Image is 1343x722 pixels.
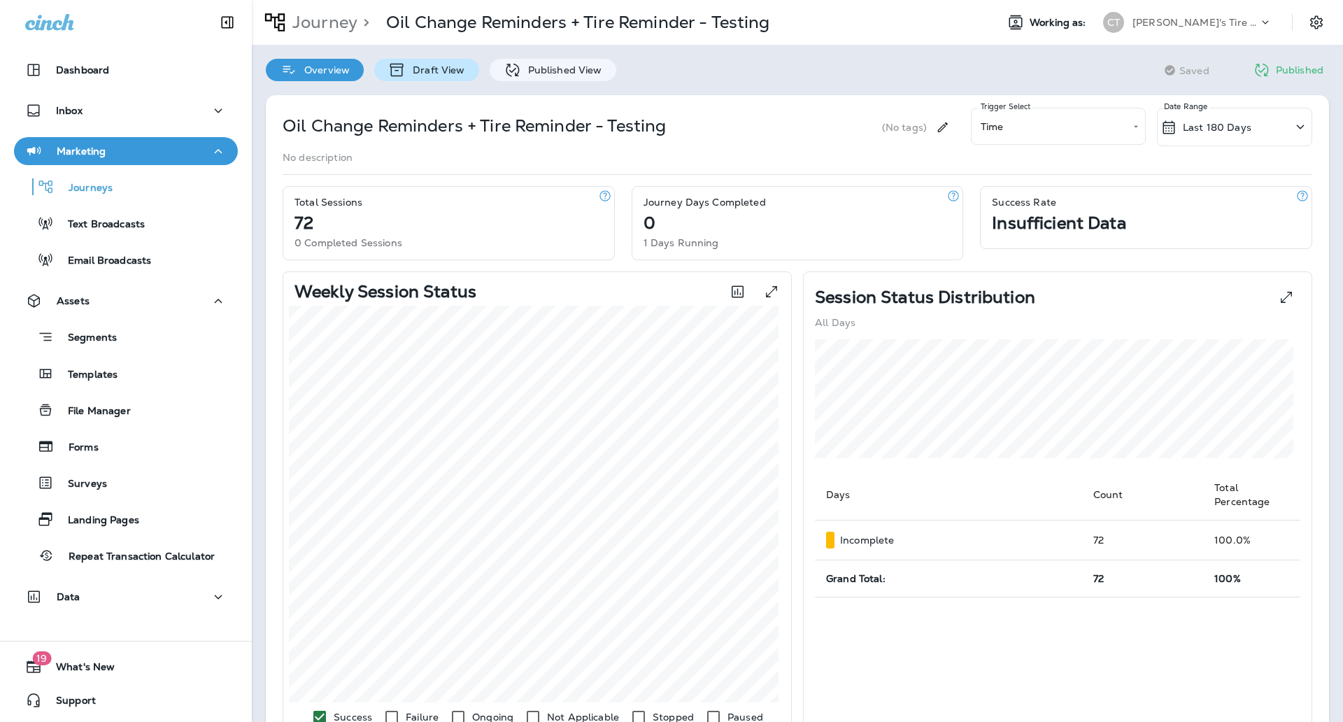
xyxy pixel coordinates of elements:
p: Marketing [57,146,106,157]
p: > [357,12,369,33]
span: Working as: [1030,17,1089,29]
button: Forms [14,432,238,461]
button: Text Broadcasts [14,208,238,238]
p: 0 [644,218,655,229]
p: Oil Change Reminders + Tire Reminder - Testing [386,12,769,33]
p: Insufficient Data [992,218,1125,229]
th: Total Percentage [1203,469,1300,521]
p: Forms [55,441,99,455]
p: Surveys [54,478,107,491]
th: Days [815,469,1082,521]
button: Assets [14,287,238,315]
button: 19What's New [14,653,238,681]
span: 100% [1214,572,1241,585]
p: Overview [297,64,350,76]
p: Success Rate [992,197,1056,208]
div: Time [971,108,1146,145]
p: Date Range [1164,101,1209,112]
p: Session Status Distribution [815,292,1035,303]
p: File Manager [54,405,131,418]
button: Surveys [14,468,238,497]
button: Toggle between session count and session percentage [723,278,752,306]
label: Trigger Select [981,101,1031,112]
p: Published View [521,64,602,76]
span: Saved [1179,65,1209,76]
p: No description [283,152,353,163]
p: Total Sessions [294,197,362,208]
p: Journeys [55,182,113,195]
p: Segments [54,332,117,346]
button: View graph expanded to full screen [758,278,786,306]
button: Segments [14,322,238,352]
p: 0 Completed Sessions [294,237,402,248]
p: Weekly Session Status [294,286,476,297]
p: Last 180 Days [1183,122,1251,133]
p: Journey [287,12,357,33]
p: 72 [294,218,313,229]
button: Landing Pages [14,504,238,534]
button: Support [14,686,238,714]
button: Settings [1304,10,1329,35]
p: All Days [815,317,855,328]
button: Journeys [14,172,238,201]
p: Dashboard [56,64,109,76]
button: Email Broadcasts [14,245,238,274]
td: 100.0 % [1203,521,1300,560]
p: (No tags) [882,122,927,133]
button: View Pie expanded to full screen [1272,283,1300,311]
p: Draft View [406,64,464,76]
p: Email Broadcasts [54,255,151,268]
button: File Manager [14,395,238,425]
p: Data [57,591,80,602]
button: Marketing [14,137,238,165]
div: Edit [930,108,955,146]
p: Templates [54,369,118,382]
p: Published [1276,64,1323,76]
button: Dashboard [14,56,238,84]
button: Collapse Sidebar [208,8,247,36]
p: Assets [57,295,90,306]
span: What's New [42,661,115,678]
p: Landing Pages [54,514,139,528]
p: Repeat Transaction Calculator [55,551,215,564]
p: Text Broadcasts [54,218,145,232]
th: Count [1082,469,1204,521]
p: Inbox [56,105,83,116]
p: [PERSON_NAME]'s Tire & Auto [1132,17,1258,28]
span: 19 [32,651,51,665]
span: Grand Total: [826,572,886,585]
p: Incomplete [840,535,894,546]
span: 72 [1093,572,1104,585]
p: Journey Days Completed [644,197,766,208]
p: 1 Days Running [644,237,719,248]
button: Inbox [14,97,238,125]
div: CT [1103,12,1124,33]
button: Repeat Transaction Calculator [14,541,238,570]
p: Oil Change Reminders + Tire Reminder - Testing [283,115,666,137]
td: 72 [1082,521,1204,560]
span: Support [42,695,96,712]
button: Data [14,583,238,611]
button: Templates [14,359,238,388]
